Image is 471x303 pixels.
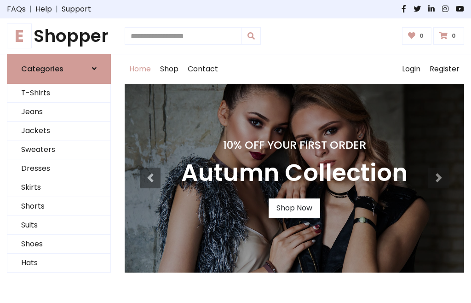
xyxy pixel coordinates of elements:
a: Dresses [7,159,110,178]
span: | [52,4,62,15]
a: Skirts [7,178,110,197]
a: 0 [402,27,432,45]
a: Shop [155,54,183,84]
span: 0 [449,32,458,40]
a: Categories [7,54,111,84]
a: Register [425,54,464,84]
a: Help [35,4,52,15]
span: | [26,4,35,15]
a: Jeans [7,103,110,122]
a: Suits [7,216,110,235]
a: Sweaters [7,140,110,159]
a: FAQs [7,4,26,15]
a: Shop Now [269,198,320,218]
a: T-Shirts [7,84,110,103]
span: 0 [417,32,426,40]
span: E [7,23,32,48]
h6: Categories [21,64,63,73]
h1: Shopper [7,26,111,47]
h4: 10% Off Your First Order [181,139,408,151]
a: Contact [183,54,223,84]
h3: Autumn Collection [181,159,408,187]
a: Shorts [7,197,110,216]
a: Hats [7,254,110,273]
a: Jackets [7,122,110,140]
a: 0 [433,27,464,45]
a: Shoes [7,235,110,254]
a: Support [62,4,91,15]
a: Home [125,54,155,84]
a: Login [397,54,425,84]
a: EShopper [7,26,111,47]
